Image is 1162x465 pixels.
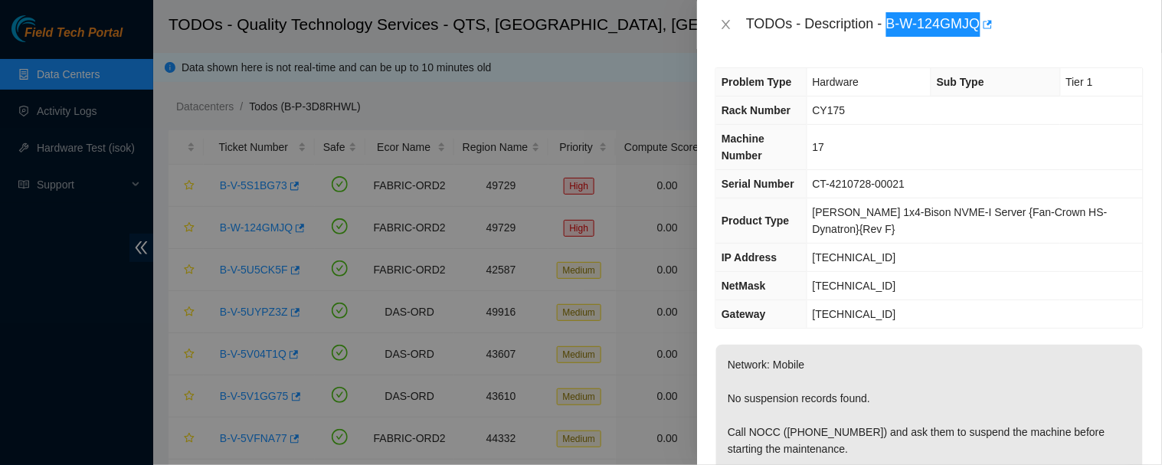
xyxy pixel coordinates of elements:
button: Close [715,18,737,32]
span: Hardware [813,76,859,88]
span: Sub Type [937,76,984,88]
span: Tier 1 [1066,76,1093,88]
span: Serial Number [722,178,794,190]
span: [PERSON_NAME] 1x4-Bison NVME-I Server {Fan-Crown HS-Dynatron}{Rev F} [813,206,1108,235]
span: Gateway [722,308,766,320]
span: Machine Number [722,133,764,162]
span: Rack Number [722,104,790,116]
span: 17 [813,141,825,153]
span: CT-4210728-00021 [813,178,905,190]
span: CY175 [813,104,846,116]
span: NetMask [722,280,766,292]
span: [TECHNICAL_ID] [813,251,896,264]
span: [TECHNICAL_ID] [813,308,896,320]
span: Problem Type [722,76,792,88]
div: TODOs - Description - B-W-124GMJQ [746,12,1144,37]
span: close [720,18,732,31]
span: [TECHNICAL_ID] [813,280,896,292]
span: Product Type [722,214,789,227]
span: IP Address [722,251,777,264]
